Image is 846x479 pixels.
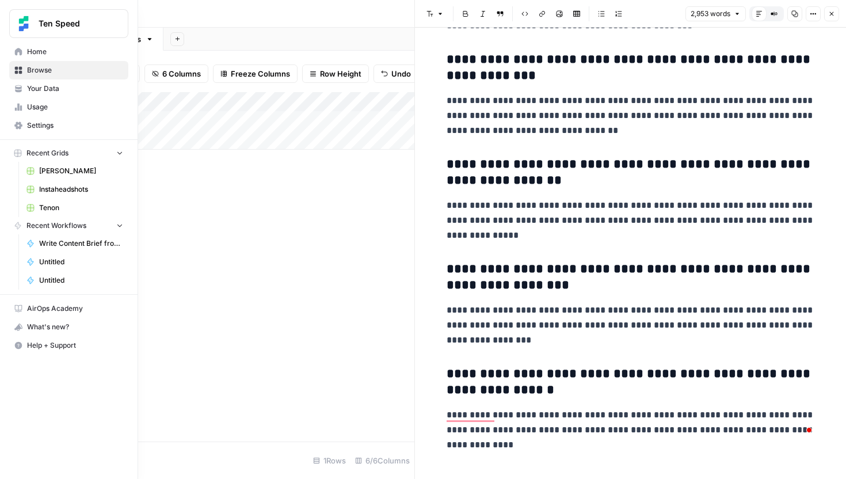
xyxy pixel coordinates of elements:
[9,43,128,61] a: Home
[27,120,123,131] span: Settings
[26,221,86,231] span: Recent Workflows
[9,61,128,79] a: Browse
[9,336,128,355] button: Help + Support
[9,98,128,116] a: Usage
[10,318,128,336] div: What's new?
[13,13,34,34] img: Ten Speed Logo
[685,6,746,21] button: 2,953 words
[374,64,418,83] button: Undo
[9,299,128,318] a: AirOps Academy
[144,64,208,83] button: 6 Columns
[350,451,414,470] div: 6/6 Columns
[21,234,128,253] a: Write Content Brief from Keyword [DEV]
[39,275,123,286] span: Untitled
[9,116,128,135] a: Settings
[9,9,128,38] button: Workspace: Ten Speed
[39,18,108,29] span: Ten Speed
[9,145,128,162] button: Recent Grids
[21,162,128,180] a: [PERSON_NAME]
[320,68,361,79] span: Row Height
[231,68,290,79] span: Freeze Columns
[391,68,411,79] span: Undo
[39,166,123,176] span: [PERSON_NAME]
[213,64,298,83] button: Freeze Columns
[26,148,68,158] span: Recent Grids
[21,199,128,217] a: Tenon
[302,64,369,83] button: Row Height
[21,271,128,290] a: Untitled
[21,180,128,199] a: Instaheadshots
[9,79,128,98] a: Your Data
[39,238,123,249] span: Write Content Brief from Keyword [DEV]
[691,9,730,19] span: 2,953 words
[27,102,123,112] span: Usage
[39,184,123,195] span: Instaheadshots
[27,65,123,75] span: Browse
[9,217,128,234] button: Recent Workflows
[27,340,123,351] span: Help + Support
[21,253,128,271] a: Untitled
[308,451,350,470] div: 1 Rows
[27,47,123,57] span: Home
[27,303,123,314] span: AirOps Academy
[9,318,128,336] button: What's new?
[39,203,123,213] span: Tenon
[162,68,201,79] span: 6 Columns
[39,257,123,267] span: Untitled
[27,83,123,94] span: Your Data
